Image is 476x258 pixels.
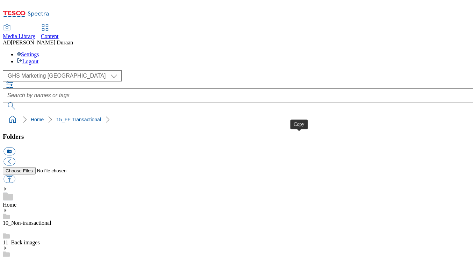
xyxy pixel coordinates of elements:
a: Home [3,202,16,208]
nav: breadcrumb [3,113,473,126]
h3: Folders [3,133,473,141]
a: Logout [17,58,38,64]
a: 10_Non-transactional [3,220,51,226]
a: 11_Back images [3,239,40,245]
a: Home [31,117,44,122]
a: home [7,114,18,125]
span: AD [3,40,11,45]
a: Media Library [3,25,35,40]
a: Settings [17,51,39,57]
a: 15_FF Transactional [56,117,101,122]
input: Search by names or tags [3,88,473,102]
span: [PERSON_NAME] Duraan [11,40,73,45]
span: Content [41,33,59,39]
a: Content [41,25,59,40]
span: Media Library [3,33,35,39]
